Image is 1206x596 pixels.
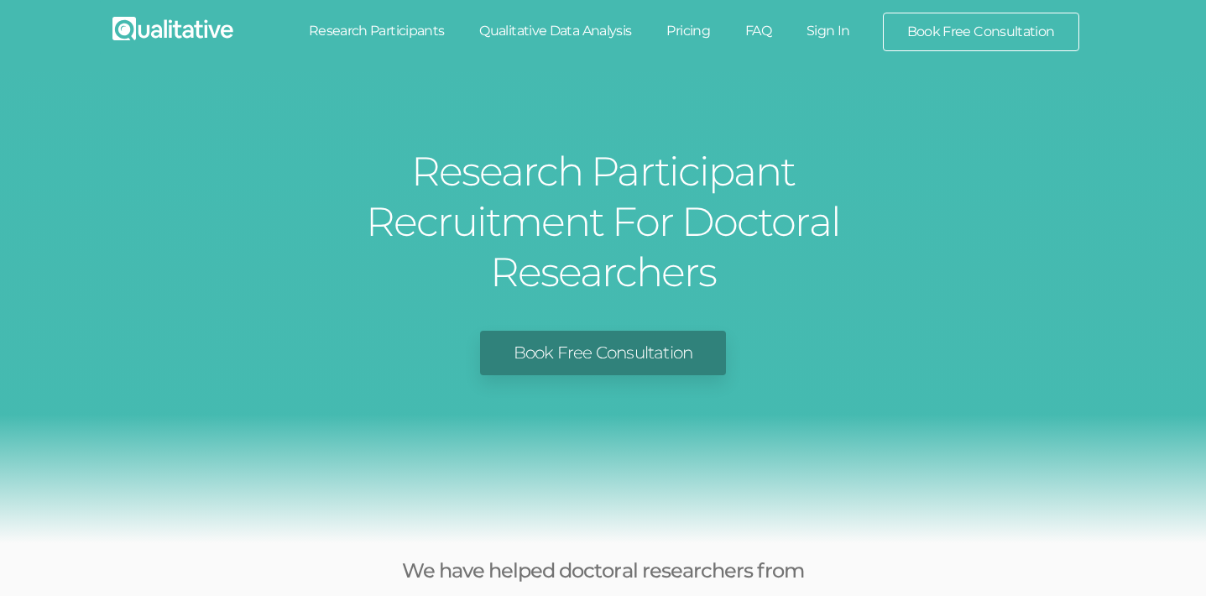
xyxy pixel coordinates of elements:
[728,13,789,50] a: FAQ
[201,560,1006,582] h3: We have helped doctoral researchers from
[112,17,233,40] img: Qualitative
[884,13,1078,50] a: Book Free Consultation
[462,13,649,50] a: Qualitative Data Analysis
[291,13,462,50] a: Research Participants
[789,13,868,50] a: Sign In
[649,13,728,50] a: Pricing
[480,331,726,375] a: Book Free Consultation
[289,146,918,297] h1: Research Participant Recruitment For Doctoral Researchers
